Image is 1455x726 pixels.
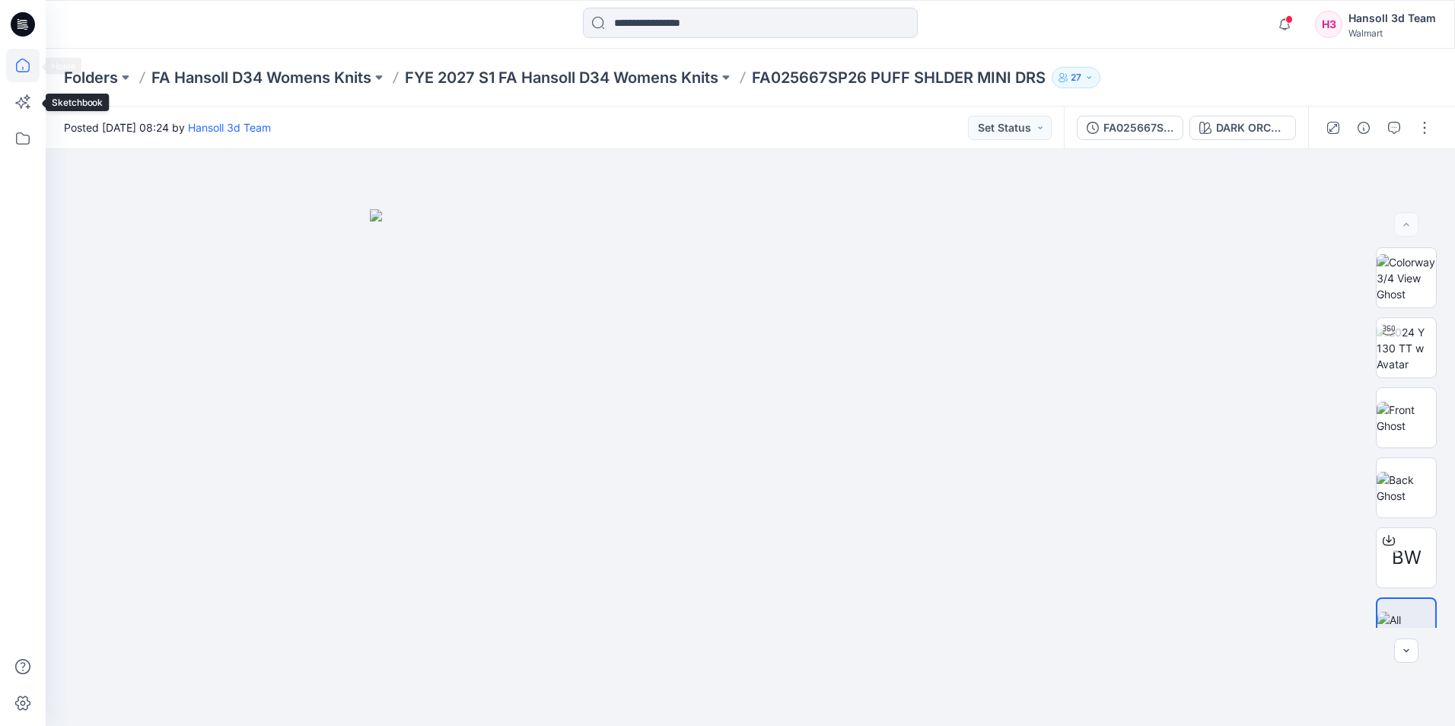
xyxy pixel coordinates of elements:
span: Posted [DATE] 08:24 by [64,119,271,135]
button: DARK ORCHID [1189,116,1296,140]
div: H3 [1315,11,1342,38]
img: Back Ghost [1377,472,1436,504]
a: FYE 2027 S1 FA Hansoll D34 Womens Knits [405,67,718,88]
span: BW [1392,544,1422,572]
a: FA Hansoll D34 Womens Knits [151,67,371,88]
a: Folders [64,67,118,88]
button: Details [1352,116,1376,140]
div: FA025667SP26_PP_FA PUFF SHLDER MINI DRS [1103,119,1173,136]
img: eyJhbGciOiJIUzI1NiIsImtpZCI6IjAiLCJzbHQiOiJzZXMiLCJ0eXAiOiJKV1QifQ.eyJkYXRhIjp7InR5cGUiOiJzdG9yYW... [370,209,1131,726]
button: 27 [1052,67,1100,88]
button: FA025667SP26_PP_FA PUFF SHLDER MINI DRS [1077,116,1183,140]
div: DARK ORCHID [1216,119,1286,136]
a: Hansoll 3d Team [188,121,271,134]
img: Colorway 3/4 View Ghost [1377,254,1436,302]
p: 27 [1071,69,1081,86]
div: Hansoll 3d Team [1348,9,1436,27]
img: Front Ghost [1377,402,1436,434]
img: All colorways [1377,612,1435,644]
p: FA025667SP26 PUFF SHLDER MINI DRS [752,67,1046,88]
img: 2024 Y 130 TT w Avatar [1377,324,1436,372]
div: Walmart [1348,27,1436,39]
